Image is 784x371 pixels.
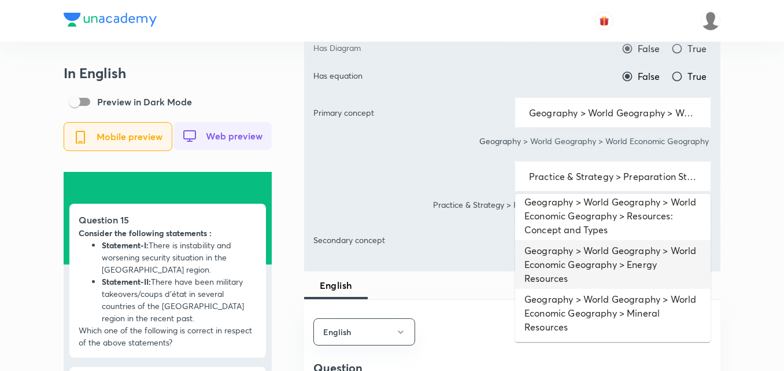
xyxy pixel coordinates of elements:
[64,65,272,82] h3: In English
[311,278,361,292] span: English
[102,276,151,287] strong: Statement-II:
[515,240,711,289] li: Geography > World Geography > World Economic Geography > Energy Resources
[102,240,149,251] strong: Statement-I:
[479,135,709,147] p: Geography > World Geography > World Economic Geography
[529,107,697,118] input: Search concept
[515,192,711,240] li: Geography > World Geography > World Economic Geography > Resources: Concept and Types
[313,106,374,119] p: Primary concept
[102,239,257,276] li: There is instability and worsening security situation in the [GEOGRAPHIC_DATA] region.
[313,318,415,346] button: English
[687,42,707,56] span: True
[97,131,162,142] span: Mobile preview
[638,42,660,56] span: False
[701,11,720,31] img: Rajesh Kumar
[64,13,157,27] img: Company Logo
[638,69,660,83] span: False
[64,13,157,30] a: Company Logo
[79,324,257,348] p: Which one of the following is correct in respect of the above statements?
[97,95,192,109] p: Preview in Dark Mode
[599,16,609,26] img: avatar
[79,213,257,227] h5: Question 15
[529,171,697,182] input: Search sub-concept
[206,131,262,141] span: Web preview
[704,175,707,178] button: Close
[102,276,257,324] li: There have been military takeovers/coups d'état in several countries of the [GEOGRAPHIC_DATA] reg...
[704,112,707,114] button: Open
[79,227,212,238] strong: Consider the following statements :
[433,199,709,211] p: Practice & Strategy > Preparation Strategy > Strategy for Prelims > test CF
[515,289,711,337] li: Geography > World Geography > World Economic Geography > Mineral Resources
[595,12,613,30] button: avatar
[313,69,363,83] p: Has equation
[687,69,707,83] span: True
[313,234,385,246] p: Secondary concept
[313,42,361,56] p: Has Diagram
